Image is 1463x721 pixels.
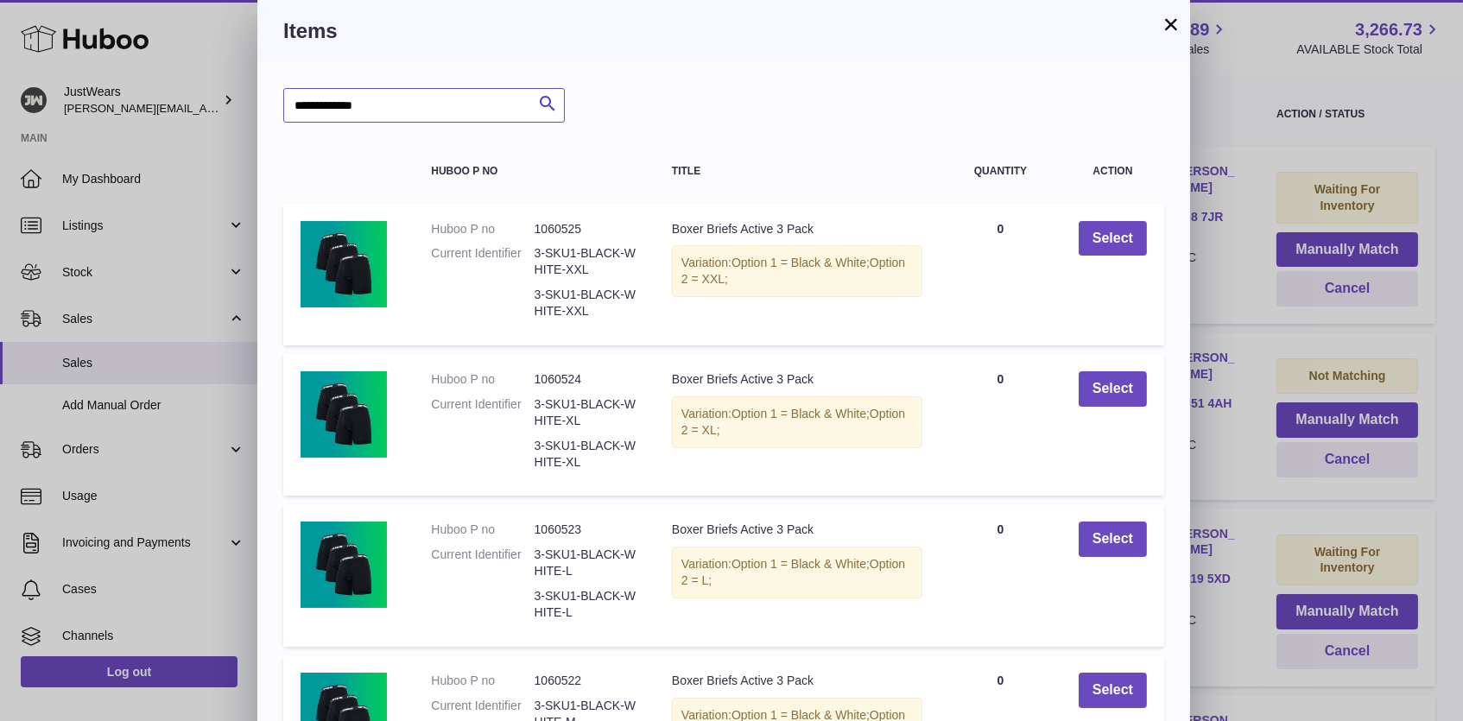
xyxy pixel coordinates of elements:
dd: 3-SKU1-BLACK-WHITE-L [535,547,637,579]
div: Boxer Briefs Active 3 Pack [672,221,922,237]
button: Select [1079,371,1147,407]
dt: Huboo P no [431,673,534,689]
th: Huboo P no [414,149,655,194]
dt: Huboo P no [431,522,534,538]
span: Option 2 = XL; [681,407,905,437]
dd: 3-SKU1-BLACK-WHITE-L [535,588,637,621]
dt: Current Identifier [431,547,534,579]
img: Boxer Briefs Active 3 Pack [301,221,387,307]
dt: Huboo P no [431,371,534,388]
dd: 3-SKU1-BLACK-WHITE-XL [535,438,637,471]
dd: 1060524 [535,371,637,388]
dd: 1060523 [535,522,637,538]
th: Quantity [940,149,1061,194]
button: Select [1079,522,1147,557]
th: Action [1061,149,1164,194]
span: Option 1 = Black & White; [731,557,870,571]
dd: 1060522 [535,673,637,689]
th: Title [655,149,940,194]
div: Boxer Briefs Active 3 Pack [672,522,922,538]
dt: Current Identifier [431,396,534,429]
h3: Items [283,17,1164,45]
dd: 1060525 [535,221,637,237]
div: Boxer Briefs Active 3 Pack [672,371,922,388]
span: Option 1 = Black & White; [731,407,870,421]
td: 0 [940,204,1061,345]
div: Variation: [672,245,922,297]
button: Select [1079,221,1147,256]
td: 0 [940,504,1061,646]
button: × [1161,14,1181,35]
div: Variation: [672,547,922,598]
td: 0 [940,354,1061,496]
img: Boxer Briefs Active 3 Pack [301,371,387,458]
dd: 3-SKU1-BLACK-WHITE-XXL [535,287,637,319]
dt: Current Identifier [431,245,534,278]
button: Select [1079,673,1147,708]
div: Variation: [672,396,922,448]
dt: Huboo P no [431,221,534,237]
span: Option 1 = Black & White; [731,256,870,269]
div: Boxer Briefs Active 3 Pack [672,673,922,689]
dd: 3-SKU1-BLACK-WHITE-XXL [535,245,637,278]
img: Boxer Briefs Active 3 Pack [301,522,387,608]
dd: 3-SKU1-BLACK-WHITE-XL [535,396,637,429]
